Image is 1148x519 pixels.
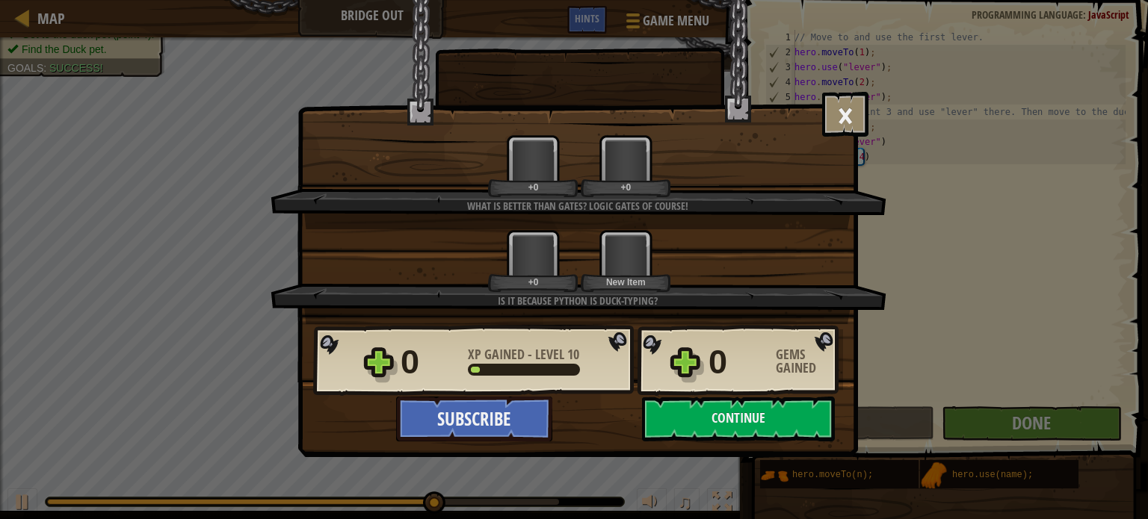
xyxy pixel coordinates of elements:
span: 10 [567,345,579,364]
div: 0 [401,338,459,386]
div: 0 [709,338,767,386]
span: XP Gained [468,345,528,364]
div: What is better than gates? Logic gates of course! [342,199,813,214]
button: Continue [642,397,835,441]
div: New Item [584,276,668,288]
span: Level [532,345,567,364]
div: +0 [491,181,575,193]
div: Is it because Python is duck-typing? [342,293,813,308]
div: - [468,348,579,361]
div: +0 [584,181,668,193]
div: Gems Gained [776,348,843,375]
button: Subscribe [396,397,552,441]
button: × [822,92,868,137]
div: +0 [491,276,575,288]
